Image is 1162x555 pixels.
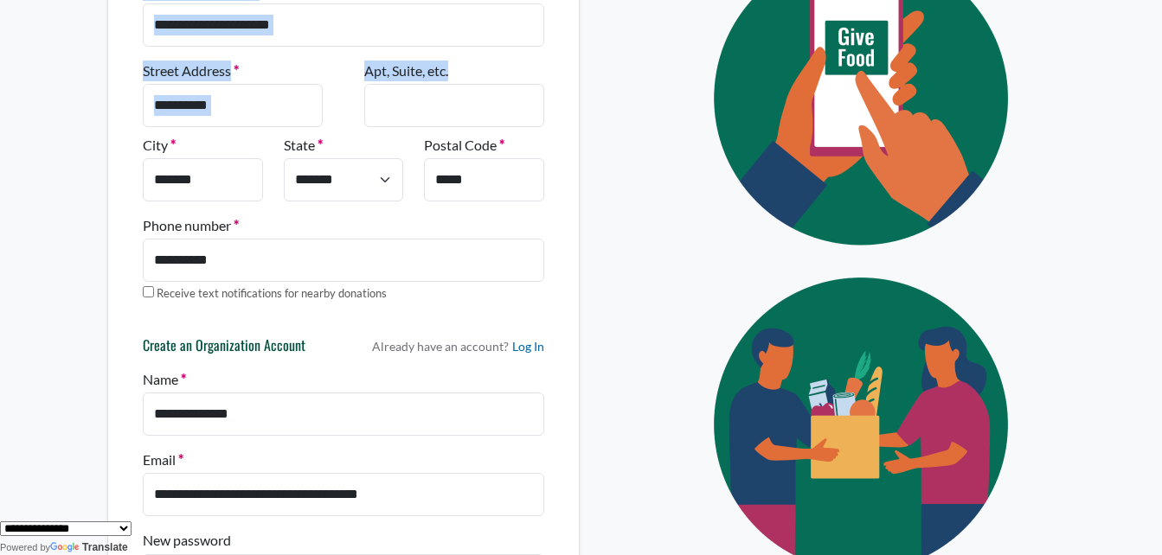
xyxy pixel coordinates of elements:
label: Phone number [143,215,239,236]
label: Email [143,450,183,470]
img: Google Translate [50,542,82,554]
a: Translate [50,541,128,553]
label: City [143,135,176,156]
label: State [284,135,323,156]
label: Name [143,369,186,390]
p: Already have an account? [372,337,544,355]
label: Receive text notifications for nearby donations [157,285,387,303]
label: Postal Code [424,135,504,156]
h6: Create an Organization Account [143,337,305,361]
label: Apt, Suite, etc. [364,61,448,81]
label: Street Address [143,61,239,81]
a: Log In [512,337,544,355]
